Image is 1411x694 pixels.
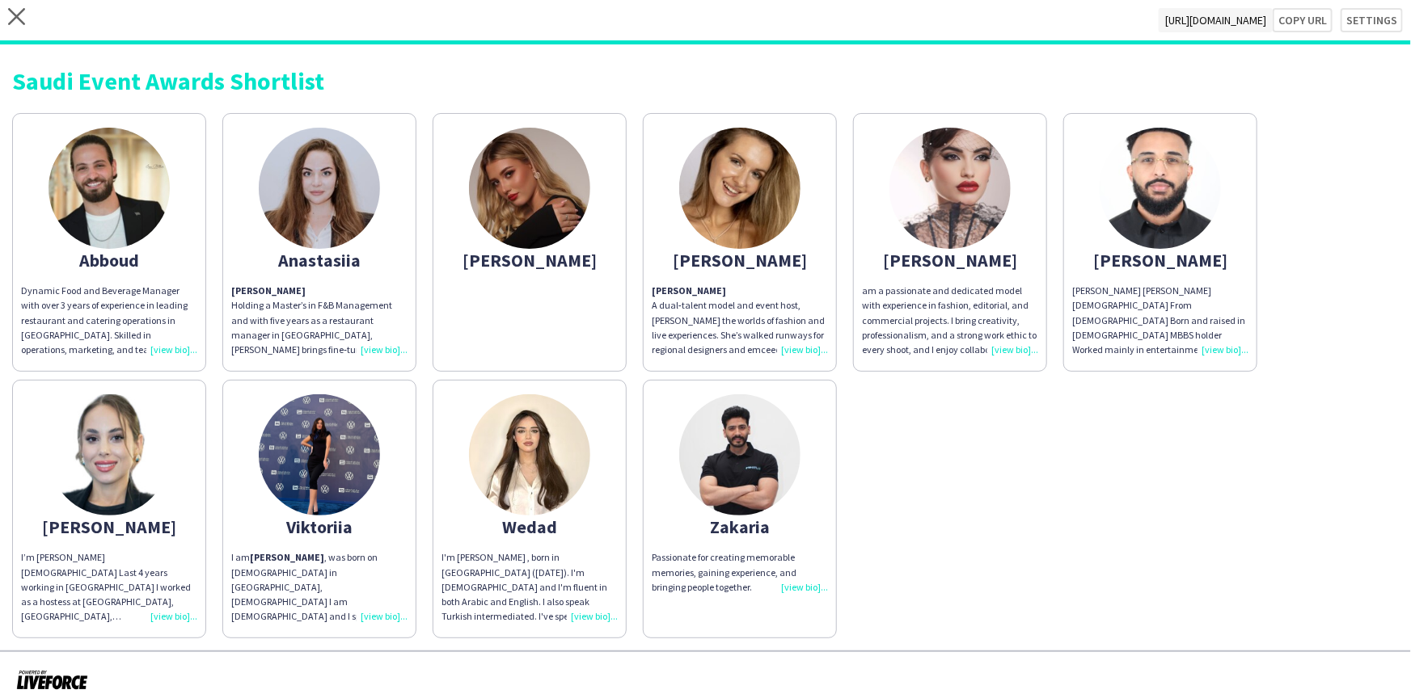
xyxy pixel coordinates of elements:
div: am a passionate and dedicated model with experience in fashion, editorial, and commercial project... [862,284,1038,357]
img: thumb-63c2ec5856aa2.jpeg [469,128,590,249]
p: A dual‑talent model and event host, [PERSON_NAME] the worlds of fashion and live experiences. She... [652,284,828,357]
button: Copy url [1273,8,1333,32]
div: Dynamic Food and Beverage Manager with over 3 years of experience in leading restaurant and cater... [21,284,197,357]
img: thumb-68aafad417804.jpeg [1100,128,1221,249]
div: Wedad [441,519,618,534]
div: [PERSON_NAME] [441,253,618,267]
strong: [PERSON_NAME] [652,284,726,297]
img: thumb-68af0d94421ea.jpg [259,128,380,249]
img: thumb-68aef1693931f.jpeg [889,128,1011,249]
img: thumb-68af2031136d1.jpeg [679,128,801,249]
div: I'm [PERSON_NAME] , born in [GEOGRAPHIC_DATA] ([DATE]). I'm [DEMOGRAPHIC_DATA] and I'm fluent in ... [441,550,618,624]
img: thumb-66b1e8f8832d0.jpeg [469,394,590,515]
div: Abboud [21,253,197,267]
div: [PERSON_NAME] [1072,253,1248,267]
div: Zakaria [652,519,828,534]
strong: [PERSON_NAME] [231,284,306,297]
p: Holding a Master’s in F&B Management and with five years as a restaurant manager in [GEOGRAPHIC_D... [231,284,408,357]
div: [PERSON_NAME] [862,253,1038,267]
div: Viktoriia [231,519,408,534]
img: thumb-962a1663-a474-47b5-a859-d52b7805cf3c.jpg [259,394,380,515]
img: thumb-68af0f41afaf8.jpeg [49,128,170,249]
div: I’m [PERSON_NAME] [DEMOGRAPHIC_DATA] Last 4 years working in [GEOGRAPHIC_DATA] I worked as a host... [21,550,197,624]
div: [PERSON_NAME] [PERSON_NAME] [DEMOGRAPHIC_DATA] From [DEMOGRAPHIC_DATA] Born and raised in [DEMOGR... [1072,284,1248,357]
div: [PERSON_NAME] [652,253,828,267]
img: Powered by Liveforce [16,668,88,691]
div: Passionate for creating memorable memories, gaining experience, and bringing people together. [652,550,828,595]
button: Settings [1341,8,1403,32]
div: [PERSON_NAME] [21,519,197,534]
span: I am [231,551,250,563]
img: thumb-68aed9d0879d8.jpeg [679,394,801,515]
div: Saudi Event Awards Shortlist [12,69,1399,93]
b: [PERSON_NAME] [250,551,324,563]
div: , was born on [DEMOGRAPHIC_DATA] in [GEOGRAPHIC_DATA],[DEMOGRAPHIC_DATA] I am [DEMOGRAPHIC_DATA] ... [231,550,408,624]
span: [URL][DOMAIN_NAME] [1159,8,1273,32]
img: thumb-68af0adf58264.jpeg [49,394,170,515]
div: Anastasiia [231,253,408,267]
